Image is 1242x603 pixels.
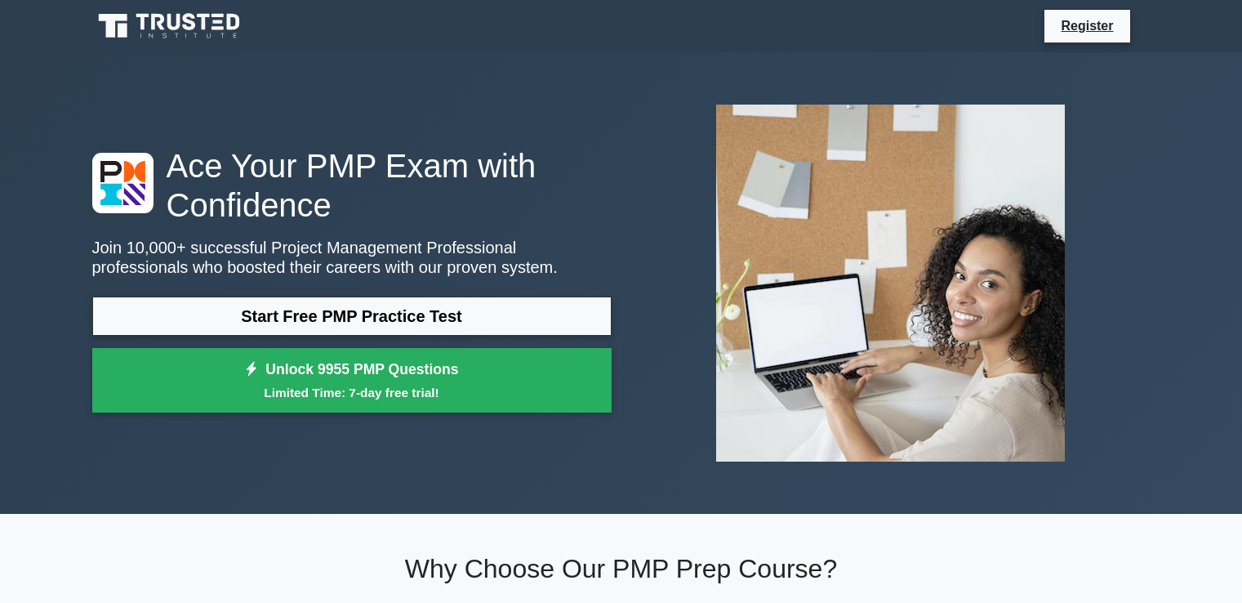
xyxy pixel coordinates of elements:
[92,238,612,277] p: Join 10,000+ successful Project Management Professional professionals who boosted their careers w...
[113,383,591,402] small: Limited Time: 7-day free trial!
[92,348,612,413] a: Unlock 9955 PMP QuestionsLimited Time: 7-day free trial!
[92,297,612,336] a: Start Free PMP Practice Test
[92,146,612,225] h1: Ace Your PMP Exam with Confidence
[1051,16,1123,36] a: Register
[92,553,1151,584] h2: Why Choose Our PMP Prep Course?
